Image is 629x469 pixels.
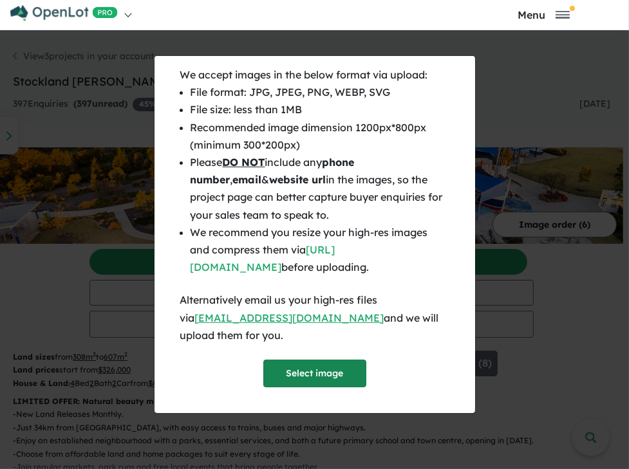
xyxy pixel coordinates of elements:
[191,154,449,224] li: Please include any , & in the images, so the project page can better capture buyer enquiries for ...
[191,224,449,277] li: We recommend you resize your high-res images and compress them via before uploading.
[223,156,265,169] u: DO NOT
[180,66,449,84] div: We accept images in the below format via upload:
[263,360,366,387] button: Select image
[467,8,620,21] button: Toggle navigation
[233,173,262,186] b: email
[195,311,384,324] a: [EMAIL_ADDRESS][DOMAIN_NAME]
[180,291,449,344] div: Alternatively email us your high-res files via and we will upload them for you.
[191,119,449,154] li: Recommended image dimension 1200px*800px (minimum 300*200px)
[270,173,326,186] b: website url
[10,5,118,21] img: Openlot PRO Logo White
[191,101,449,118] li: File size: less than 1MB
[191,84,449,101] li: File format: JPG, JPEG, PNG, WEBP, SVG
